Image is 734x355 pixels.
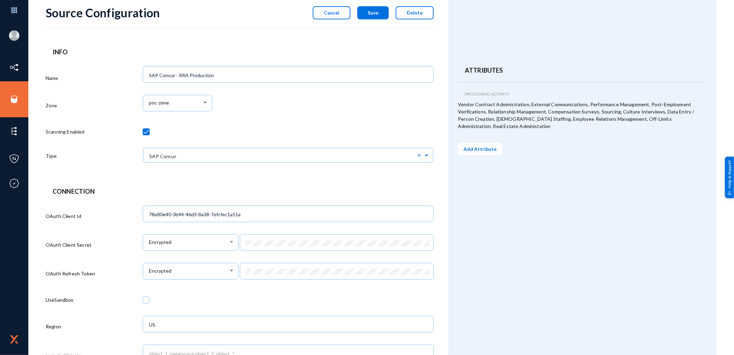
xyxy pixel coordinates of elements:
[465,66,700,75] header: Attributes
[149,268,171,274] span: Encrypted
[725,157,734,198] div: Help & Support
[53,47,427,57] header: Info
[396,6,434,19] button: Delete
[149,100,169,106] span: poc-zone
[463,146,497,152] span: Add Attribute
[357,6,389,19] button: Save
[324,10,339,16] span: Cancel
[368,10,378,16] span: Save
[46,241,92,248] label: OAuth Client Secret
[149,239,171,245] span: Encrypted
[46,74,58,82] label: Name
[4,3,25,18] img: app launcher
[46,152,57,160] label: Type
[313,6,350,19] button: Cancel
[46,6,160,20] div: Source Configuration
[9,126,19,136] img: icon-elements.svg
[727,190,732,195] img: help_support.svg
[9,154,19,164] img: icon-policies.svg
[46,102,57,109] label: Zone
[458,143,502,155] button: Add Attribute
[458,101,704,130] span: Vendor Contract Administration, External Communications, Performance Management, Post-Employment ...
[46,128,85,135] label: Scanning Enabled
[9,30,19,41] img: blank-profile-picture.png
[9,62,19,73] img: icon-inventory.svg
[53,187,427,196] header: Connection
[407,10,423,16] span: Delete
[46,296,74,303] label: UseSandbox
[417,152,423,158] span: Clear all
[46,212,81,220] label: OAuth Client Id
[9,94,19,104] img: icon-sources.svg
[46,270,95,277] label: OAuth Refresh Token
[9,178,19,189] img: icon-compliance.svg
[465,91,700,97] header: Processing Activity
[46,323,61,330] label: Region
